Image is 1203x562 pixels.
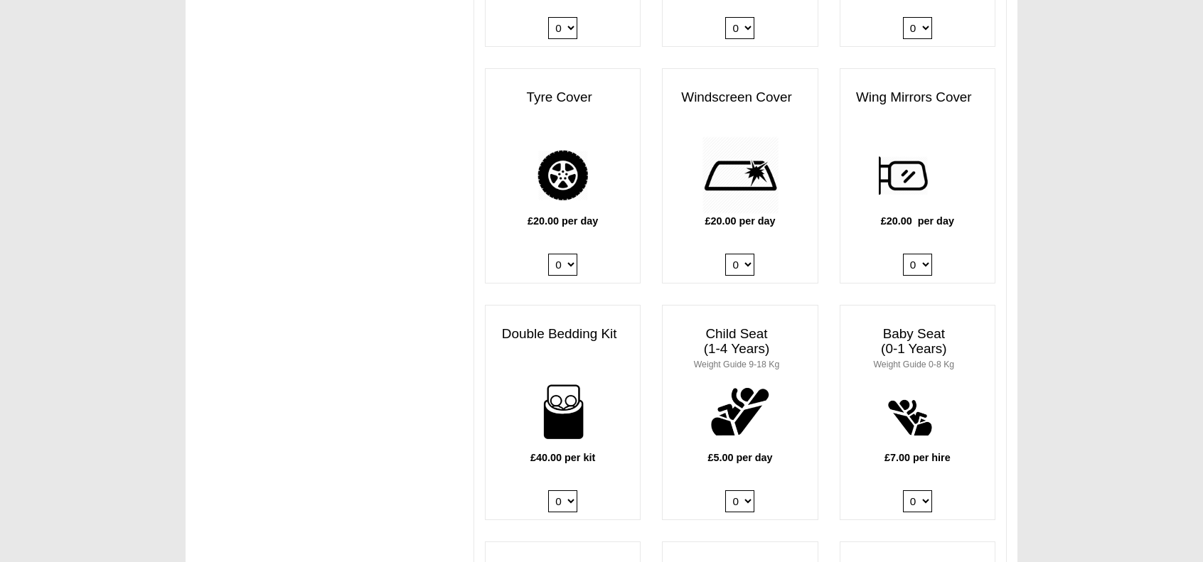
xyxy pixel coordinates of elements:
h3: Wing Mirrors Cover [840,83,995,112]
img: tyre.png [524,136,601,214]
img: baby.png [879,373,956,450]
b: £20.00 per day [705,215,775,227]
b: £7.00 per hire [884,452,951,463]
b: £40.00 per kit [530,452,595,463]
small: Weight Guide 9-18 Kg [694,360,779,369]
h3: Double Bedding Kit [486,320,640,349]
h3: Tyre Cover [486,83,640,112]
b: £20.00 per day [528,215,598,227]
img: child.png [702,373,779,450]
small: Weight Guide 0-8 Kg [874,360,955,369]
img: bedding-for-two.png [524,373,601,450]
img: windscreen.png [702,136,779,214]
img: wing.png [879,136,956,214]
b: £5.00 per day [707,452,772,463]
h3: Windscreen Cover [663,83,817,112]
b: £20.00 per day [881,215,954,227]
h3: Child Seat (1-4 Years) [663,320,817,378]
h3: Baby Seat (0-1 Years) [840,320,995,378]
